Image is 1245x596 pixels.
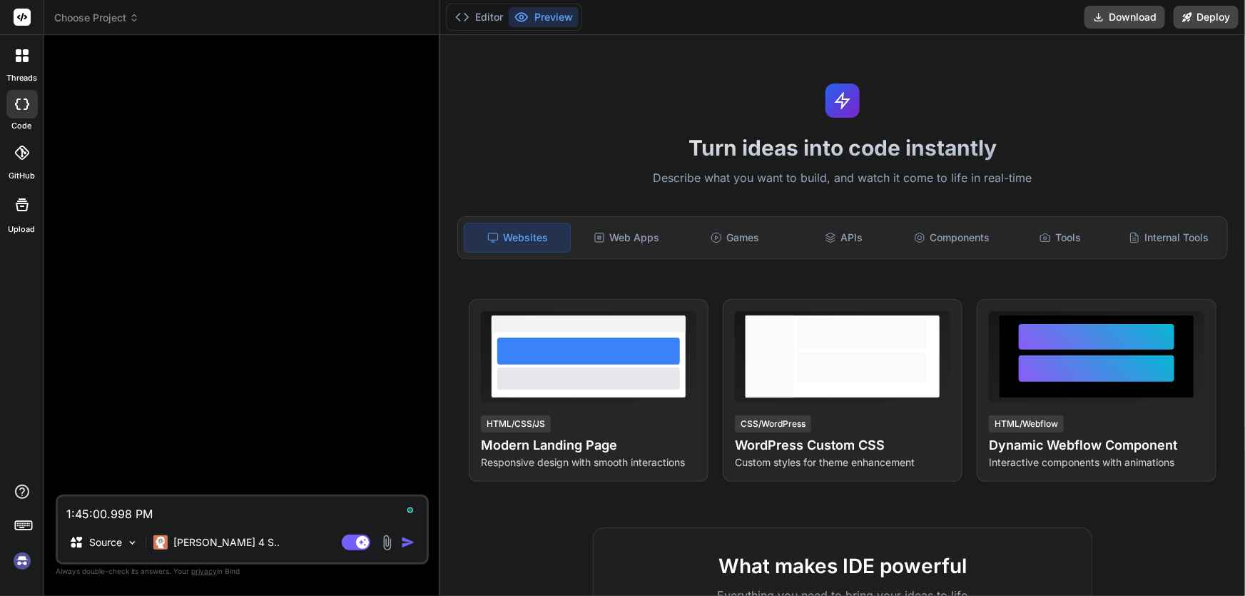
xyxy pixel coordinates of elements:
h2: What makes IDE powerful [616,551,1069,581]
p: Responsive design with smooth interactions [481,455,696,470]
p: Describe what you want to build, and watch it come to life in real-time [449,169,1236,188]
p: Source [89,535,122,550]
div: Web Apps [574,223,679,253]
img: signin [10,549,34,573]
h4: Modern Landing Page [481,435,696,455]
span: Choose Project [54,11,139,25]
div: Components [899,223,1005,253]
div: APIs [791,223,896,253]
button: Deploy [1174,6,1239,29]
h4: Dynamic Webflow Component [989,435,1204,455]
img: icon [401,535,415,550]
p: Interactive components with animations [989,455,1204,470]
label: code [12,120,32,132]
h4: WordPress Custom CSS [735,435,950,455]
div: Websites [464,223,571,253]
label: GitHub [9,170,35,182]
label: Upload [9,223,36,236]
button: Download [1084,6,1165,29]
h1: Turn ideas into code instantly [449,135,1236,161]
div: Games [682,223,788,253]
label: threads [6,72,37,84]
button: Editor [449,7,509,27]
div: HTML/Webflow [989,415,1064,433]
img: Pick Models [126,537,138,549]
button: Preview [509,7,579,27]
p: [PERSON_NAME] 4 S.. [173,535,280,550]
span: privacy [191,567,217,575]
textarea: To enrich screen reader interactions, please activate Accessibility in Grammarly extension settings [58,497,427,522]
img: Claude 4 Sonnet [153,535,168,550]
div: CSS/WordPress [735,415,811,433]
p: Custom styles for theme enhancement [735,455,950,470]
img: attachment [379,535,395,551]
div: Internal Tools [1116,223,1221,253]
div: HTML/CSS/JS [481,415,551,433]
div: Tools [1007,223,1113,253]
p: Always double-check its answers. Your in Bind [56,565,429,578]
